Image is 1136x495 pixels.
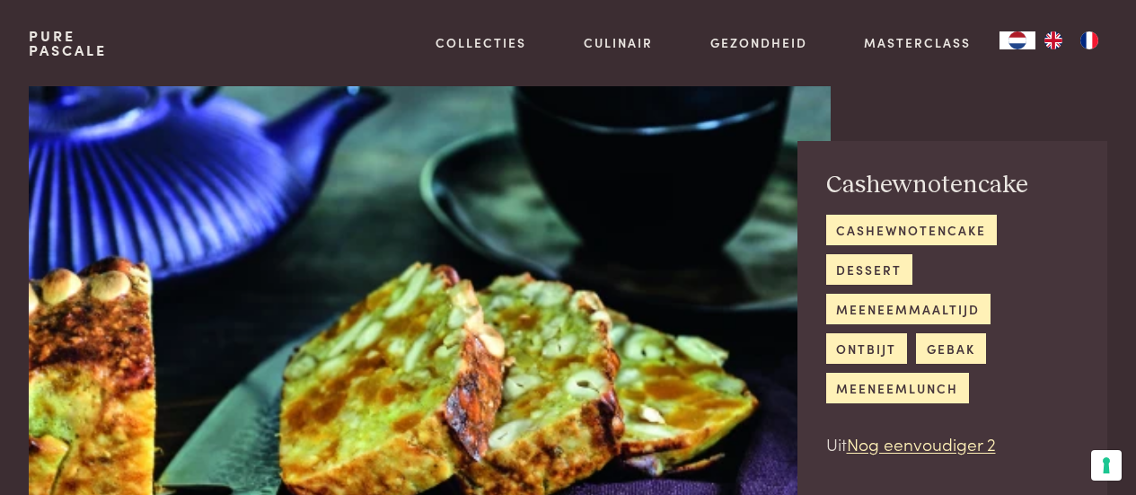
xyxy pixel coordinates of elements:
p: Uit [826,431,1079,457]
button: Uw voorkeuren voor toestemming voor trackingtechnologieën [1091,450,1122,481]
a: ontbijt [826,333,907,363]
a: dessert [826,254,912,284]
a: Masterclass [864,33,971,52]
a: meeneemmaaltijd [826,294,991,323]
a: PurePascale [29,29,107,57]
a: EN [1035,31,1071,49]
a: cashewnotencake [826,215,997,244]
a: NL [1000,31,1035,49]
a: meeneemlunch [826,373,969,402]
a: Culinair [584,33,653,52]
aside: Language selected: Nederlands [1000,31,1107,49]
ul: Language list [1035,31,1107,49]
h2: Cashewnotencake [826,170,1079,201]
a: FR [1071,31,1107,49]
div: Language [1000,31,1035,49]
a: Collecties [436,33,526,52]
a: Nog eenvoudiger 2 [847,431,996,455]
a: Gezondheid [710,33,807,52]
a: gebak [916,333,985,363]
